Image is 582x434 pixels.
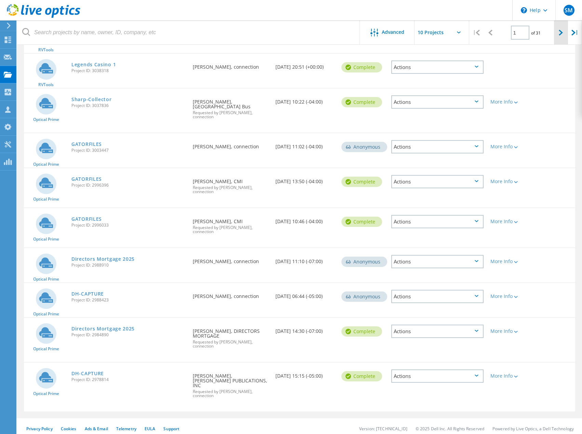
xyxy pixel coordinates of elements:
[17,21,360,44] input: Search projects by name, owner, ID, company, etc
[490,259,528,264] div: More Info
[71,177,102,181] a: GATORFILES
[490,294,528,299] div: More Info
[189,208,272,241] div: [PERSON_NAME], CMI
[33,312,59,316] span: Optical Prime
[341,217,382,227] div: Complete
[33,197,59,201] span: Optical Prime
[71,291,104,296] a: DH-CAPTURE
[189,363,272,405] div: [PERSON_NAME], [PERSON_NAME] PUBLICATIONS, INC
[490,179,528,184] div: More Info
[391,255,484,268] div: Actions
[189,89,272,126] div: [PERSON_NAME], [GEOGRAPHIC_DATA] Bus
[189,54,272,76] div: [PERSON_NAME], connection
[359,426,407,432] li: Version: [TECHNICAL_ID]
[189,133,272,156] div: [PERSON_NAME], connection
[71,298,186,302] span: Project ID: 2988423
[490,99,528,104] div: More Info
[490,374,528,378] div: More Info
[71,326,135,331] a: Directors Mortgage 2025
[26,426,53,432] a: Privacy Policy
[71,371,104,376] a: DH-CAPTURE
[71,223,186,227] span: Project ID: 2996033
[490,144,528,149] div: More Info
[145,426,155,432] a: EULA
[565,8,573,13] span: SM
[272,133,338,156] div: [DATE] 11:02 (-04:00)
[33,237,59,241] span: Optical Prime
[568,21,582,45] div: |
[272,363,338,385] div: [DATE] 15:15 (-05:00)
[341,291,387,302] div: Anonymous
[71,148,186,152] span: Project ID: 3003447
[33,118,59,122] span: Optical Prime
[193,226,269,234] span: Requested by [PERSON_NAME], connection
[341,142,387,152] div: Anonymous
[391,325,484,338] div: Actions
[61,426,77,432] a: Cookies
[490,329,528,334] div: More Info
[341,257,387,267] div: Anonymous
[391,369,484,383] div: Actions
[189,248,272,271] div: [PERSON_NAME], connection
[391,175,484,188] div: Actions
[163,426,179,432] a: Support
[193,340,269,348] span: Requested by [PERSON_NAME], connection
[193,390,269,398] span: Requested by [PERSON_NAME], connection
[33,277,59,281] span: Optical Prime
[193,186,269,194] span: Requested by [PERSON_NAME], connection
[341,62,382,72] div: Complete
[490,219,528,224] div: More Info
[71,97,112,102] a: Sharp-Collector
[416,426,484,432] li: © 2025 Dell Inc. All Rights Reserved
[272,208,338,231] div: [DATE] 10:46 (-04:00)
[391,60,484,74] div: Actions
[391,140,484,153] div: Actions
[33,347,59,351] span: Optical Prime
[391,290,484,303] div: Actions
[391,215,484,228] div: Actions
[38,83,54,87] span: RVTools
[492,426,574,432] li: Powered by Live Optics, a Dell Technology
[71,217,102,221] a: GATORFILES
[193,111,269,119] span: Requested by [PERSON_NAME], connection
[33,392,59,396] span: Optical Prime
[272,54,338,76] div: [DATE] 20:51 (+00:00)
[116,426,136,432] a: Telemetry
[341,326,382,337] div: Complete
[469,21,483,45] div: |
[7,14,80,19] a: Live Optics Dashboard
[71,263,186,267] span: Project ID: 2988910
[189,318,272,355] div: [PERSON_NAME], DIRECTORS MORTGAGE
[341,177,382,187] div: Complete
[71,69,186,73] span: Project ID: 3038318
[272,318,338,340] div: [DATE] 14:30 (-07:00)
[272,283,338,306] div: [DATE] 06:44 (-05:00)
[272,89,338,111] div: [DATE] 10:22 (-04:00)
[391,95,484,109] div: Actions
[341,371,382,381] div: Complete
[272,168,338,191] div: [DATE] 13:50 (-04:00)
[341,97,382,107] div: Complete
[71,257,135,261] a: Directors Mortgage 2025
[71,378,186,382] span: Project ID: 2978814
[38,48,54,52] span: RVTools
[71,142,102,147] a: GATORFILES
[33,162,59,166] span: Optical Prime
[189,283,272,306] div: [PERSON_NAME], connection
[71,333,186,337] span: Project ID: 2984890
[85,426,108,432] a: Ads & Email
[531,30,541,36] span: of 31
[71,104,186,108] span: Project ID: 3037836
[382,30,404,35] span: Advanced
[521,7,527,13] svg: \n
[189,168,272,201] div: [PERSON_NAME], CMI
[71,183,186,187] span: Project ID: 2996396
[71,62,116,67] a: Legends Casino 1
[272,248,338,271] div: [DATE] 11:10 (-07:00)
